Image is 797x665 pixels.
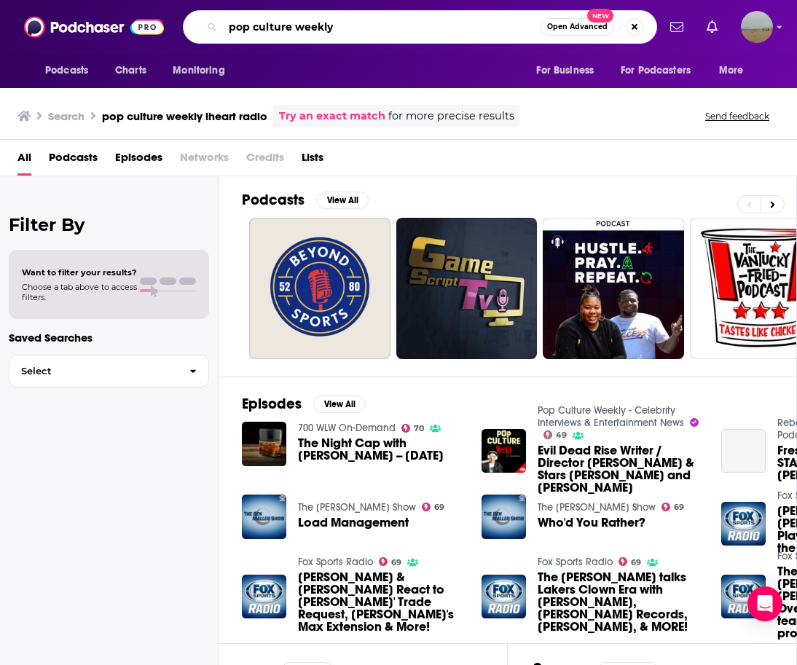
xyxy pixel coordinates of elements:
[223,15,541,39] input: Search podcasts, credits, & more...
[538,571,704,633] span: The [PERSON_NAME] talks Lakers Clown Era with [PERSON_NAME], [PERSON_NAME] Records, [PERSON_NAME]...
[631,559,641,566] span: 69
[619,557,642,566] a: 69
[391,559,401,566] span: 69
[298,516,409,529] a: Load Management
[741,11,773,43] img: User Profile
[621,60,691,81] span: For Podcasters
[242,575,286,619] img: Chris Plank & Arnie Spanier React to Micah Parsons' Trade Request, Luka's Max Extension & More!
[747,586,782,621] div: Open Intercom Messenger
[17,146,31,176] a: All
[45,60,88,81] span: Podcasts
[709,57,762,84] button: open menu
[721,429,766,473] a: Fresh BOBA FETT Footage! STAR TREK's Chase Masterson!
[298,571,464,633] a: Chris Plank & Arnie Spanier React to Micah Parsons' Trade Request, Luka's Max Extension & More!
[536,60,594,81] span: For Business
[556,432,567,438] span: 49
[313,396,366,413] button: View All
[741,11,773,43] button: Show profile menu
[48,109,85,123] h3: Search
[388,108,514,125] span: for more precise results
[538,444,704,494] span: Evil Dead Rise Writer / Director [PERSON_NAME] & Stars [PERSON_NAME] and [PERSON_NAME]
[379,557,402,566] a: 69
[35,57,107,84] button: open menu
[422,503,445,511] a: 69
[298,422,396,434] a: 700 WLW On-Demand
[115,146,162,176] a: Episodes
[22,267,137,278] span: Want to filter your results?
[242,191,305,209] h2: Podcasts
[9,355,209,387] button: Select
[538,516,645,529] a: Who'd You Rather?
[49,146,98,176] a: Podcasts
[106,57,155,84] a: Charts
[543,430,568,439] a: 49
[538,501,656,513] a: The Ben Maller Show
[719,60,744,81] span: More
[180,146,229,176] span: Networks
[482,429,526,473] img: Evil Dead Rise Writer / Director Lee Cronin & Stars Alyssa Sutherland and Lily Sullivan
[611,57,712,84] button: open menu
[661,503,685,511] a: 69
[22,282,137,302] span: Choose a tab above to access filters.
[701,110,774,122] button: Send feedback
[298,556,373,568] a: Fox Sports Radio
[242,395,366,413] a: EpisodesView All
[162,57,243,84] button: open menu
[298,501,416,513] a: The Ben Maller Show
[414,425,424,432] span: 70
[24,13,164,41] img: Podchaser - Follow, Share and Rate Podcasts
[664,15,689,39] a: Show notifications dropdown
[298,437,464,462] a: The Night Cap with Gary Jeff Walker -- 12/31/24
[242,395,302,413] h2: Episodes
[9,331,209,345] p: Saved Searches
[538,444,704,494] a: Evil Dead Rise Writer / Director Lee Cronin & Stars Alyssa Sutherland and Lily Sullivan
[298,437,464,462] span: The Night Cap with [PERSON_NAME] -- [DATE]
[115,60,146,81] span: Charts
[538,571,704,633] a: The Bernie Fratto talks Lakers Clown Era with LeBron, Joey Chestnut Records, Luis Ortiz Scandal, ...
[242,422,286,466] img: The Night Cap with Gary Jeff Walker -- 12/31/24
[538,556,613,568] a: Fox Sports Radio
[701,15,723,39] a: Show notifications dropdown
[302,146,323,176] a: Lists
[674,504,684,511] span: 69
[526,57,612,84] button: open menu
[541,18,614,36] button: Open AdvancedNew
[9,366,178,376] span: Select
[173,60,224,81] span: Monitoring
[183,10,657,44] div: Search podcasts, credits, & more...
[721,502,766,546] img: Martin Weiss & Olden Polynice Talk NBA Playoffs Round 1, Preview the NFL Draft & More!
[434,504,444,511] span: 69
[547,23,608,31] span: Open Advanced
[246,146,284,176] span: Credits
[401,424,425,433] a: 70
[279,108,385,125] a: Try an exact match
[9,214,209,235] h2: Filter By
[482,495,526,539] img: Who'd You Rather?
[298,571,464,633] span: [PERSON_NAME] & [PERSON_NAME] React to [PERSON_NAME]' Trade Request, [PERSON_NAME]'s Max Extensio...
[102,109,267,123] h3: pop culture weekly iheart radio
[242,495,286,539] img: Load Management
[741,11,773,43] span: Logged in as shenderson
[538,404,684,429] a: Pop Culture Weekly - Celebrity Interviews & Entertainment News
[482,575,526,619] img: The Bernie Fratto talks Lakers Clown Era with LeBron, Joey Chestnut Records, Luis Ortiz Scandal, ...
[316,192,369,209] button: View All
[587,9,613,23] span: New
[242,191,369,209] a: PodcastsView All
[721,575,766,619] img: The Fellas with Jason Fitz & Buck Reising talk Overlooked NFL Storylines, teams that could progre...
